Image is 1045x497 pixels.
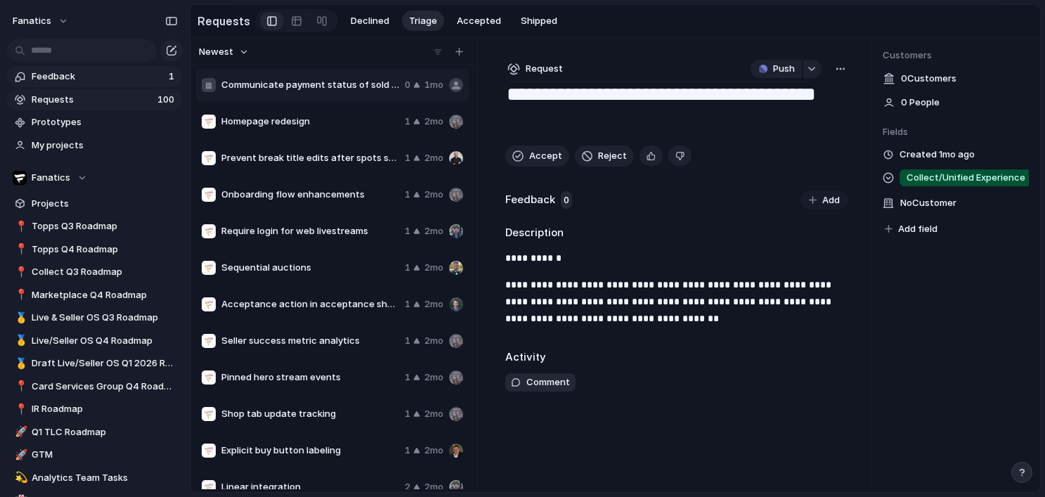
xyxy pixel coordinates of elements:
[32,171,70,185] span: Fanatics
[32,471,178,485] span: Analytics Team Tasks
[32,334,178,348] span: Live/Seller OS Q4 Roadmap
[13,471,27,485] button: 💫
[15,447,25,463] div: 🚀
[221,188,399,202] span: Onboarding flow enhancements
[15,241,25,257] div: 📍
[221,334,399,348] span: Seller success metric analytics
[405,188,410,202] span: 1
[15,356,25,372] div: 🥇
[197,13,250,30] h2: Requests
[402,11,444,32] button: Triage
[900,148,975,162] span: Created 1mo ago
[424,115,443,129] span: 2mo
[457,14,501,28] span: Accepted
[521,14,557,28] span: Shipped
[13,265,27,279] button: 📍
[405,224,410,238] span: 1
[450,11,508,32] button: Accepted
[424,224,443,238] span: 2mo
[883,49,1029,63] span: Customers
[7,399,183,420] a: 📍IR Roadmap
[32,448,178,462] span: GTM
[822,193,840,207] span: Add
[15,470,25,486] div: 💫
[221,224,399,238] span: Require login for web livestreams
[221,78,399,92] span: Communicate payment status of sold items
[32,115,178,129] span: Prototypes
[7,216,183,237] a: 📍Topps Q3 Roadmap
[773,62,795,76] span: Push
[13,219,27,233] button: 📍
[424,261,443,275] span: 2mo
[32,356,178,370] span: Draft Live/Seller OS Q1 2026 Roadmap
[32,402,178,416] span: IR Roadmap
[575,146,634,167] button: Reject
[221,407,399,421] span: Shop tab update tracking
[598,149,627,163] span: Reject
[13,402,27,416] button: 📍
[751,60,802,78] button: Push
[405,444,410,458] span: 1
[15,219,25,235] div: 📍
[221,261,399,275] span: Sequential auctions
[424,151,443,165] span: 2mo
[15,287,25,303] div: 📍
[7,422,183,443] a: 🚀Q1 TLC Roadmap
[32,311,178,325] span: Live & Seller OS Q3 Roadmap
[197,43,251,61] button: Newest
[221,297,399,311] span: Acceptance action in acceptance sheet
[405,297,410,311] span: 1
[898,222,937,236] span: Add field
[7,444,183,465] div: 🚀GTM
[7,262,183,283] a: 📍Collect Q3 Roadmap
[7,89,183,110] a: Requests100
[424,370,443,385] span: 2mo
[221,151,399,165] span: Prevent break title edits after spots sold
[221,444,399,458] span: Explicit buy button labeling
[169,70,177,84] span: 1
[15,333,25,349] div: 🥇
[7,376,183,397] a: 📍Card Services Group Q4 Roadmap
[526,62,563,76] span: Request
[7,307,183,328] a: 🥇Live & Seller OS Q3 Roadmap
[157,93,177,107] span: 100
[7,135,183,156] a: My projects
[409,14,437,28] span: Triage
[901,72,956,86] span: 0 Customer s
[15,264,25,280] div: 📍
[32,380,178,394] span: Card Services Group Q4 Roadmap
[13,288,27,302] button: 📍
[7,239,183,260] a: 📍Topps Q4 Roadmap
[13,448,27,462] button: 🚀
[883,220,940,238] button: Add field
[7,167,183,188] button: Fanatics
[15,310,25,326] div: 🥇
[32,93,153,107] span: Requests
[529,149,562,163] span: Accept
[7,330,183,351] a: 🥇Live/Seller OS Q4 Roadmap
[405,151,410,165] span: 1
[901,96,940,110] span: 0 People
[344,11,396,32] button: Declined
[7,66,183,87] a: Feedback1
[900,195,956,212] span: No Customer
[7,467,183,489] div: 💫Analytics Team Tasks
[7,193,183,214] a: Projects
[424,78,443,92] span: 1mo
[424,334,443,348] span: 2mo
[7,285,183,306] a: 📍Marketplace Q4 Roadmap
[424,297,443,311] span: 2mo
[800,191,848,210] button: Add
[514,11,564,32] button: Shipped
[221,115,399,129] span: Homepage redesign
[526,375,570,389] span: Comment
[7,112,183,133] a: Prototypes
[32,70,164,84] span: Feedback
[221,480,399,494] span: Linear integration
[883,125,1029,139] span: Fields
